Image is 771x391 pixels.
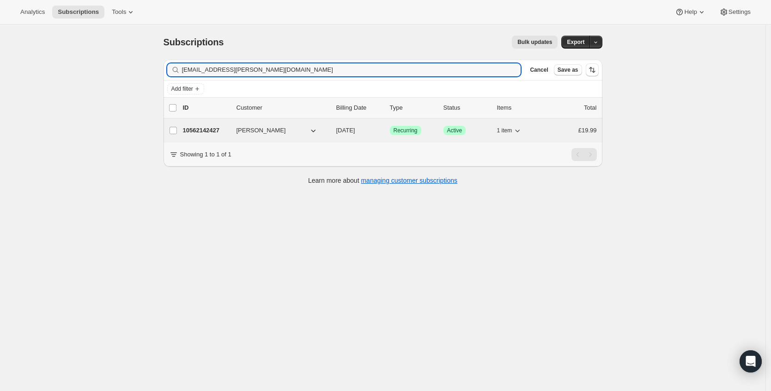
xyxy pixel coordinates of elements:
[183,103,597,112] div: IDCustomerBilling DateTypeStatusItemsTotal
[20,8,45,16] span: Analytics
[578,127,597,134] span: £19.99
[740,350,762,372] div: Open Intercom Messenger
[183,103,229,112] p: ID
[182,63,521,76] input: Filter subscribers
[447,127,462,134] span: Active
[526,64,552,75] button: Cancel
[714,6,756,19] button: Settings
[561,36,590,49] button: Export
[669,6,711,19] button: Help
[530,66,548,74] span: Cancel
[237,126,286,135] span: [PERSON_NAME]
[183,124,597,137] div: 10562142427[PERSON_NAME][DATE]SuccessRecurringSuccessActive1 item£19.99
[497,124,522,137] button: 1 item
[336,103,382,112] p: Billing Date
[180,150,231,159] p: Showing 1 to 1 of 1
[15,6,50,19] button: Analytics
[517,38,552,46] span: Bulk updates
[394,127,418,134] span: Recurring
[497,127,512,134] span: 1 item
[237,103,329,112] p: Customer
[231,123,323,138] button: [PERSON_NAME]
[167,83,204,94] button: Add filter
[729,8,751,16] span: Settings
[443,103,490,112] p: Status
[58,8,99,16] span: Subscriptions
[52,6,104,19] button: Subscriptions
[390,103,436,112] div: Type
[567,38,584,46] span: Export
[497,103,543,112] div: Items
[112,8,126,16] span: Tools
[183,126,229,135] p: 10562142427
[584,103,596,112] p: Total
[684,8,697,16] span: Help
[512,36,558,49] button: Bulk updates
[164,37,224,47] span: Subscriptions
[586,63,599,76] button: Sort the results
[554,64,582,75] button: Save as
[336,127,355,134] span: [DATE]
[308,176,457,185] p: Learn more about
[171,85,193,93] span: Add filter
[106,6,141,19] button: Tools
[571,148,597,161] nav: Pagination
[361,177,457,184] a: managing customer subscriptions
[558,66,578,74] span: Save as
